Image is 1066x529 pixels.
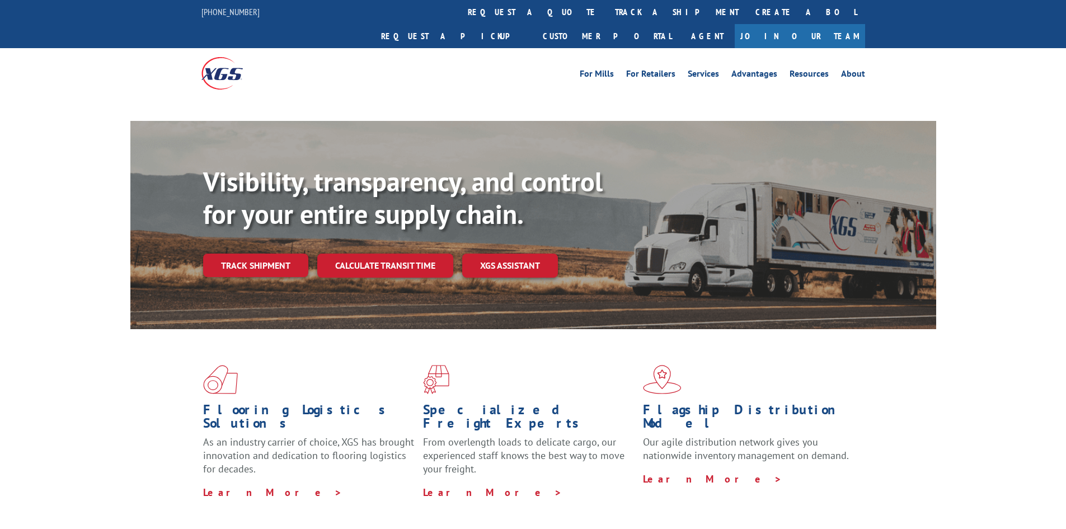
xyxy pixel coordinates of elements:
img: xgs-icon-total-supply-chain-intelligence-red [203,365,238,394]
a: For Mills [580,69,614,82]
a: Learn More > [643,472,782,485]
a: Calculate transit time [317,254,453,278]
b: Visibility, transparency, and control for your entire supply chain. [203,164,603,231]
a: For Retailers [626,69,675,82]
a: Learn More > [423,486,562,499]
a: Agent [680,24,735,48]
a: Services [688,69,719,82]
a: Learn More > [203,486,342,499]
a: Track shipment [203,254,308,277]
p: From overlength loads to delicate cargo, our experienced staff knows the best way to move your fr... [423,436,635,485]
a: XGS ASSISTANT [462,254,558,278]
a: Customer Portal [534,24,680,48]
span: As an industry carrier of choice, XGS has brought innovation and dedication to flooring logistics... [203,436,414,475]
a: Resources [790,69,829,82]
h1: Specialized Freight Experts [423,403,635,436]
h1: Flagship Distribution Model [643,403,854,436]
a: Advantages [731,69,777,82]
span: Our agile distribution network gives you nationwide inventory management on demand. [643,436,849,462]
a: [PHONE_NUMBER] [201,6,260,17]
a: Join Our Team [735,24,865,48]
img: xgs-icon-focused-on-flooring-red [423,365,449,394]
img: xgs-icon-flagship-distribution-model-red [643,365,682,394]
a: About [841,69,865,82]
h1: Flooring Logistics Solutions [203,403,415,436]
a: Request a pickup [373,24,534,48]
